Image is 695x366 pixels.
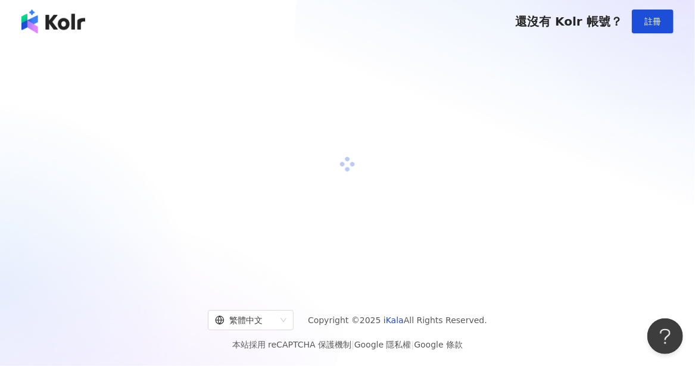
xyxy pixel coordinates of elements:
[515,14,622,29] span: 還沒有 Kolr 帳號？
[21,10,85,33] img: logo
[632,10,674,33] button: 註冊
[232,337,463,352] span: 本站採用 reCAPTCHA 保護機制
[308,313,487,327] span: Copyright © 2025 All Rights Reserved.
[647,318,683,354] iframe: Help Scout Beacon - Open
[644,17,661,26] span: 註冊
[412,340,414,349] span: |
[384,315,404,325] a: iKala
[215,311,276,330] div: 繁體中文
[354,340,412,349] a: Google 隱私權
[414,340,463,349] a: Google 條款
[351,340,354,349] span: |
